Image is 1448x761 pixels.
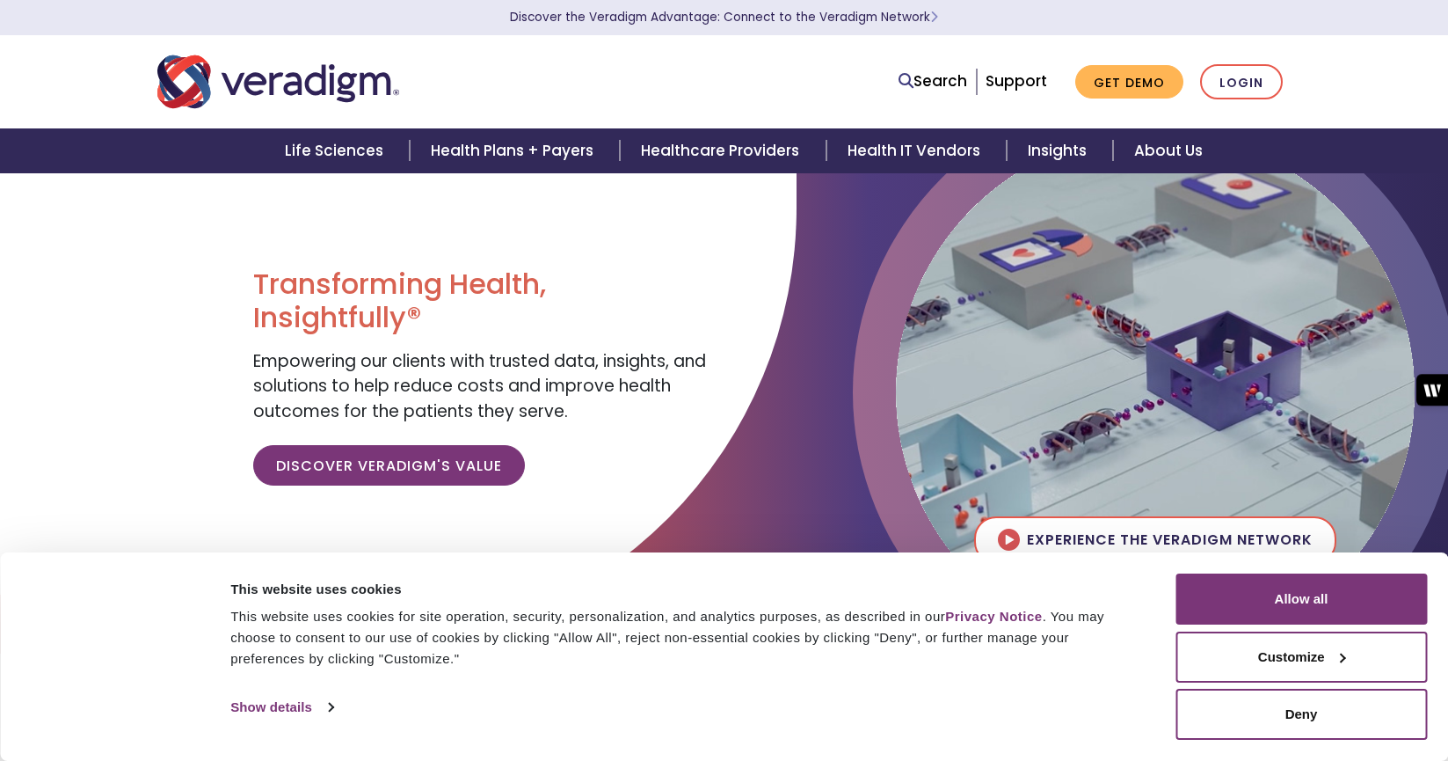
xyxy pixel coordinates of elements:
[930,9,938,26] span: Learn More
[253,445,525,486] a: Discover Veradigm's Value
[1075,65,1183,99] a: Get Demo
[230,579,1136,600] div: This website uses cookies
[1200,64,1283,100] a: Login
[1175,689,1427,740] button: Deny
[253,267,710,335] h1: Transforming Health, Insightfully®
[899,70,967,93] a: Search
[1175,632,1427,683] button: Customize
[945,609,1042,624] a: Privacy Notice
[230,606,1136,670] div: This website uses cookies for site operation, security, personalization, and analytics purposes, ...
[986,70,1047,91] a: Support
[620,128,826,173] a: Healthcare Providers
[1113,128,1224,173] a: About Us
[1175,574,1427,625] button: Allow all
[230,694,332,721] a: Show details
[157,53,399,111] img: Veradigm logo
[1007,128,1113,173] a: Insights
[510,9,938,26] a: Discover the Veradigm Advantage: Connect to the Veradigm NetworkLearn More
[264,128,410,173] a: Life Sciences
[826,128,1007,173] a: Health IT Vendors
[253,349,706,423] span: Empowering our clients with trusted data, insights, and solutions to help reduce costs and improv...
[410,128,620,173] a: Health Plans + Payers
